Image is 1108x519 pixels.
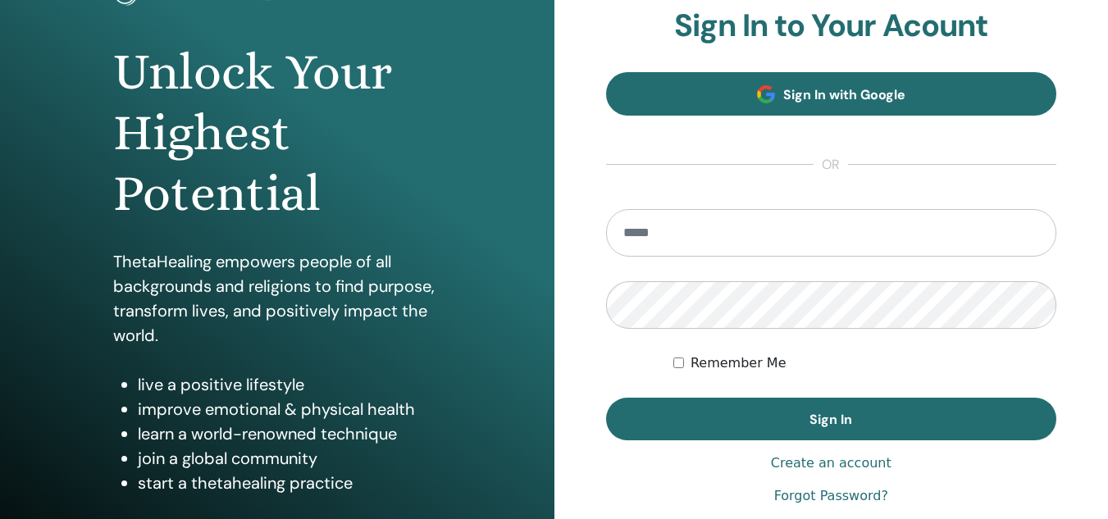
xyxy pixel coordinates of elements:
[138,372,441,397] li: live a positive lifestyle
[774,486,888,506] a: Forgot Password?
[606,7,1057,45] h2: Sign In to Your Acount
[138,446,441,471] li: join a global community
[138,471,441,495] li: start a thetahealing practice
[138,421,441,446] li: learn a world-renowned technique
[783,86,905,103] span: Sign In with Google
[606,72,1057,116] a: Sign In with Google
[809,411,852,428] span: Sign In
[691,353,787,373] label: Remember Me
[138,397,441,421] li: improve emotional & physical health
[113,249,441,348] p: ThetaHealing empowers people of all backgrounds and religions to find purpose, transform lives, a...
[113,42,441,225] h1: Unlock Your Highest Potential
[814,155,848,175] span: or
[606,398,1057,440] button: Sign In
[771,453,891,473] a: Create an account
[673,353,1056,373] div: Keep me authenticated indefinitely or until I manually logout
